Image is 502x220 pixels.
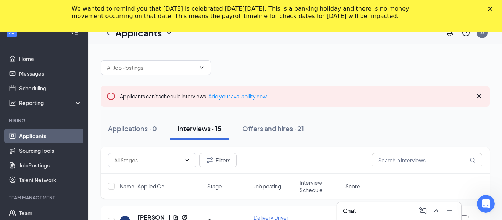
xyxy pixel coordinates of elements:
[9,195,80,201] div: Team Management
[343,207,356,215] h3: Chat
[462,28,470,37] svg: QuestionInfo
[9,99,16,107] svg: Analysis
[19,158,82,173] a: Job Postings
[430,205,442,217] button: ChevronUp
[242,124,304,133] div: Offers and hires · 21
[419,206,427,215] svg: ComposeMessage
[184,157,190,163] svg: ChevronDown
[488,7,495,11] div: Close
[199,153,237,167] button: Filter Filters
[115,26,162,39] h1: Applicants
[445,206,454,215] svg: Minimize
[19,143,82,158] a: Sourcing Tools
[432,206,441,215] svg: ChevronUp
[107,92,115,101] svg: Error
[445,28,454,37] svg: Notifications
[19,129,82,143] a: Applicants
[254,183,281,190] span: Job posting
[207,183,222,190] span: Stage
[19,99,82,107] div: Reporting
[208,93,267,100] a: Add your availability now
[19,51,82,66] a: Home
[475,92,484,101] svg: Cross
[165,28,173,37] svg: ChevronDown
[417,205,429,217] button: ComposeMessage
[71,29,78,36] svg: Collapse
[205,156,214,165] svg: Filter
[477,195,495,213] iframe: Intercom live chat
[345,183,360,190] span: Score
[19,173,82,187] a: Talent Network
[19,66,82,81] a: Messages
[372,153,482,167] input: Search in interviews
[114,156,181,164] input: All Stages
[8,29,15,36] svg: WorkstreamLogo
[470,157,476,163] svg: MagnifyingGlass
[19,81,82,95] a: Scheduling
[72,5,419,20] div: We wanted to remind you that [DATE] is celebrated [DATE][DATE]. This is a banking holiday and the...
[480,29,484,36] div: JJ
[199,65,205,71] svg: ChevronDown
[107,64,196,72] input: All Job Postings
[104,28,112,37] svg: ChevronLeft
[108,124,157,133] div: Applications · 0
[9,118,80,124] div: Hiring
[300,179,341,194] span: Interview Schedule
[444,205,455,217] button: Minimize
[120,93,267,100] span: Applicants can't schedule interviews.
[120,183,164,190] span: Name · Applied On
[178,124,222,133] div: Interviews · 15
